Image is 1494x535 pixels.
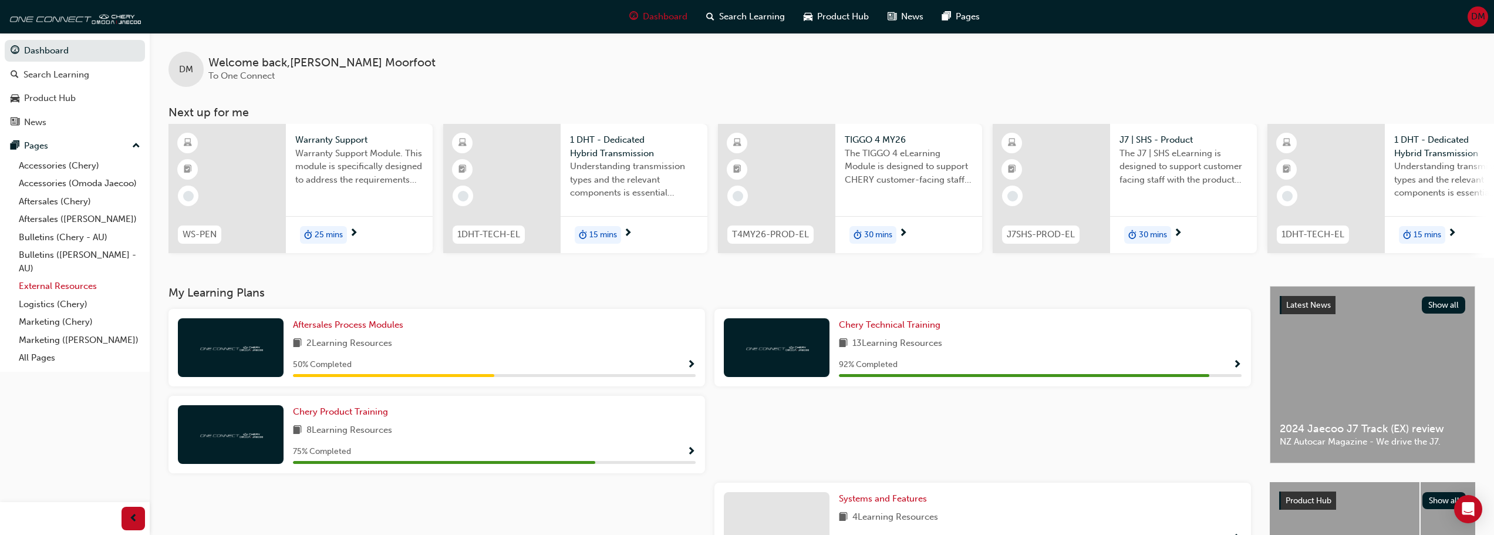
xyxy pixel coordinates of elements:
[1280,422,1465,436] span: 2024 Jaecoo J7 Track (EX) review
[697,5,794,29] a: search-iconSearch Learning
[11,93,19,104] span: car-icon
[23,68,89,82] div: Search Learning
[1270,286,1475,463] a: Latest NewsShow all2024 Jaecoo J7 Track (EX) reviewNZ Autocar Magazine - We drive the J7.
[14,210,145,228] a: Aftersales ([PERSON_NAME])
[899,228,908,239] span: next-icon
[293,405,393,419] a: Chery Product Training
[901,10,923,23] span: News
[1233,358,1242,372] button: Show Progress
[888,9,896,24] span: news-icon
[570,133,698,160] span: 1 DHT - Dedicated Hybrid Transmission
[942,9,951,24] span: pages-icon
[1280,296,1465,315] a: Latest NewsShow all
[24,139,48,153] div: Pages
[878,5,933,29] a: news-iconNews
[1468,6,1488,27] button: DM
[570,160,698,200] span: Understanding transmission types and the relevant components is essential knowledge required for ...
[687,447,696,457] span: Show Progress
[183,191,194,201] span: learningRecordVerb_NONE-icon
[839,318,945,332] a: Chery Technical Training
[6,5,141,28] img: oneconnect
[854,227,862,243] span: duration-icon
[24,116,46,129] div: News
[839,337,848,351] span: book-icon
[150,106,1494,119] h3: Next up for me
[804,9,812,24] span: car-icon
[293,337,302,351] span: book-icon
[1008,162,1016,177] span: booktick-icon
[744,342,809,353] img: oneconnect
[620,5,697,29] a: guage-iconDashboard
[14,193,145,211] a: Aftersales (Chery)
[839,510,848,525] span: book-icon
[733,191,743,201] span: learningRecordVerb_NONE-icon
[14,277,145,295] a: External Resources
[839,493,927,504] span: Systems and Features
[706,9,714,24] span: search-icon
[845,133,973,147] span: TIGGO 4 MY26
[129,512,138,526] span: prev-icon
[817,10,869,23] span: Product Hub
[1422,297,1466,314] button: Show all
[11,141,19,152] span: pages-icon
[14,157,145,175] a: Accessories (Chery)
[687,360,696,371] span: Show Progress
[184,136,192,151] span: learningResourceType_ELEARNING-icon
[179,63,193,76] span: DM
[14,246,145,277] a: Bulletins ([PERSON_NAME] - AU)
[5,135,145,157] button: Pages
[732,228,809,241] span: T4MY26-PROD-EL
[1281,228,1344,241] span: 1DHT-TECH-EL
[1286,300,1331,310] span: Latest News
[1403,227,1411,243] span: duration-icon
[839,319,940,330] span: Chery Technical Training
[11,117,19,128] span: news-icon
[14,331,145,349] a: Marketing ([PERSON_NAME])
[5,88,145,109] a: Product Hub
[579,227,587,243] span: duration-icon
[14,228,145,247] a: Bulletins (Chery - AU)
[1008,136,1016,151] span: learningResourceType_ELEARNING-icon
[1233,360,1242,371] span: Show Progress
[5,38,145,135] button: DashboardSearch LearningProduct HubNews
[839,358,898,372] span: 92 % Completed
[1422,492,1466,509] button: Show all
[132,139,140,154] span: up-icon
[1128,227,1136,243] span: duration-icon
[14,349,145,367] a: All Pages
[293,319,403,330] span: Aftersales Process Modules
[5,112,145,133] a: News
[1139,228,1167,242] span: 30 mins
[1119,147,1247,187] span: The J7 | SHS eLearning is designed to support customer facing staff with the product and sales in...
[623,228,632,239] span: next-icon
[933,5,989,29] a: pages-iconPages
[184,162,192,177] span: booktick-icon
[293,318,408,332] a: Aftersales Process Modules
[794,5,878,29] a: car-iconProduct Hub
[458,191,468,201] span: learningRecordVerb_NONE-icon
[1471,10,1485,23] span: DM
[293,445,351,459] span: 75 % Completed
[458,136,467,151] span: learningResourceType_ELEARNING-icon
[1283,136,1291,151] span: learningResourceType_ELEARNING-icon
[306,423,392,438] span: 8 Learning Resources
[719,10,785,23] span: Search Learning
[1007,228,1075,241] span: J7SHS-PROD-EL
[1283,162,1291,177] span: booktick-icon
[14,313,145,331] a: Marketing (Chery)
[1286,496,1331,506] span: Product Hub
[1279,492,1466,510] a: Product HubShow all
[443,124,707,253] a: 1DHT-TECH-EL1 DHT - Dedicated Hybrid TransmissionUnderstanding transmission types and the relevan...
[14,174,145,193] a: Accessories (Omoda Jaecoo)
[5,64,145,86] a: Search Learning
[718,124,982,253] a: T4MY26-PROD-ELTIGGO 4 MY26The TIGGO 4 eLearning Module is designed to support CHERY customer-faci...
[733,136,741,151] span: learningResourceType_ELEARNING-icon
[5,40,145,62] a: Dashboard
[1414,228,1441,242] span: 15 mins
[845,147,973,187] span: The TIGGO 4 eLearning Module is designed to support CHERY customer-facing staff with the product ...
[864,228,892,242] span: 30 mins
[629,9,638,24] span: guage-icon
[687,445,696,459] button: Show Progress
[993,124,1257,253] a: J7SHS-PROD-ELJ7 | SHS - ProductThe J7 | SHS eLearning is designed to support customer facing staf...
